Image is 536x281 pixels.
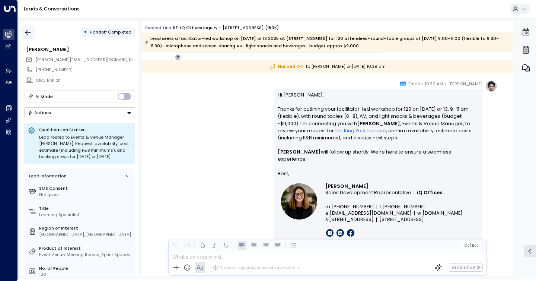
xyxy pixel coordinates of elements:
p: Best, [278,170,479,177]
button: Undo [170,241,179,250]
p: Hi [PERSON_NAME], Thanks for outlining your facilitator-led workshop for 120 on [DATE] or 13, 9–1... [278,91,479,170]
div: [GEOGRAPHIC_DATA], [GEOGRAPHIC_DATA] [39,231,133,238]
strong: [PERSON_NAME] [357,120,400,127]
div: Event Venue, Meeting Rooms, Sprint Spaces [39,252,133,258]
div: Actions [28,110,51,115]
div: The agent signature is added automatically [213,265,300,270]
span: m. [325,204,331,210]
button: Cc|Bcc [462,243,481,248]
span: Email [408,80,420,88]
span: | [470,243,471,247]
div: Button group with a nested menu [24,107,135,118]
div: [PERSON_NAME] [26,46,135,53]
font: | [414,210,415,217]
a: The King York Terrace [334,127,386,134]
span: [STREET_ADDRESS] [329,217,374,222]
span: [PERSON_NAME] [325,183,368,189]
div: RE: iQ Offices Inquiry - [STREET_ADDRESS] (150K) [173,25,279,31]
span: 10:39 AM [425,80,443,88]
button: Redo [182,241,191,250]
span: Cc Bcc [464,243,479,247]
label: No. of People [39,265,133,272]
div: Lead Information [27,173,67,179]
div: M [175,54,181,60]
span: Handed Off [270,63,304,70]
span: [PERSON_NAME] [448,80,482,88]
a: [DOMAIN_NAME] [422,210,463,216]
div: Lead routed to Events & Venue Manager [PERSON_NAME]. Request: availability, cost estimate (includ... [39,134,131,160]
a: [PHONE_NUMBER] [382,204,425,210]
span: [PERSON_NAME][EMAIL_ADDRESS][DOMAIN_NAME] [35,57,142,63]
div: [PHONE_NUMBER] [36,67,135,73]
span: • [421,80,423,88]
div: CIBC Mellon [36,77,135,83]
label: SMS Consent [39,185,133,192]
div: Not given [39,192,133,198]
span: [STREET_ADDRESS] [379,217,424,222]
button: Actions [24,107,135,118]
span: e. [325,210,330,216]
a: Leads & Conversations [24,6,80,12]
span: s. [325,217,329,222]
font: | [414,190,415,196]
strong: [PERSON_NAME] [278,149,321,155]
span: t. [380,204,382,210]
span: ariana.keykhosravani@cibcmellon.com [35,57,135,63]
div: Lead seeks a facilitator-led workshop on [DATE] or 13 2025 at [STREET_ADDRESS] for 120 attendees-... [145,35,509,50]
div: Learning Specialist [39,212,133,218]
span: Sales Development Representative [325,190,411,196]
div: AI Mode [35,93,53,100]
span: w. [417,210,422,216]
label: Product of Interest [39,245,133,252]
a: [EMAIL_ADDRESS][DOMAIN_NAME] [330,210,412,216]
a: iQ Offices [417,190,442,196]
span: Handoff Completed [90,29,131,35]
div: to [PERSON_NAME] on [DATE] 10:39 am [142,60,513,73]
font: | [376,204,377,210]
p: Qualification Status [39,127,131,133]
label: Region of Interest [39,225,133,231]
label: Title [39,205,133,212]
span: Subject Line: [145,25,172,31]
span: • [445,80,447,88]
font: | [376,217,377,223]
img: profile-logo.png [485,80,497,92]
div: • [84,27,87,38]
a: [PHONE_NUMBER] [331,204,374,210]
div: 120 [39,271,133,278]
